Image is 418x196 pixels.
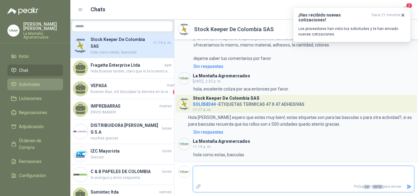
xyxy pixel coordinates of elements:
[164,62,172,68] span: ayer
[167,83,179,88] span: martes
[193,63,223,70] div: Sin respuestas
[19,67,28,74] span: Chat
[70,165,174,185] a: Company LogoC & B PAPELES DE COLOMBIAlunesle averiguo y envio respuesta
[193,74,250,78] h3: La Montaña Agromercados
[70,120,174,144] a: Company LogoDISTRIBUIDORA [PERSON_NAME] G S.Alunesmuchas gracias
[91,62,163,68] h4: Fragatta Enterprise Ltda
[178,72,190,84] img: Company Logo
[91,103,158,109] h4: IMPREBARRAS
[193,145,211,149] span: 11:19 a. m.
[70,79,174,99] a: VEPASAmartesBuenos dias, mil disculpas la demora en la respuesta. Nosotros estamos ubicados en [G...
[91,50,172,55] span: hola como estas, basculas
[19,95,42,102] span: Licitaciones
[162,169,172,175] span: lunes
[19,81,40,88] span: Solicitudes
[7,7,39,15] img: Logo peakr
[91,135,172,141] span: muchas gracias
[194,25,274,34] h2: Stock Keeper De Colombia SAS
[70,58,174,79] a: Fragatta Enterprise LtdaayerHola Buenas tardes, claro que si te lo envío adjunto
[91,5,105,14] h1: Chats
[73,147,88,161] img: Company Logo
[7,170,63,181] a: Configuración
[178,138,190,150] img: Company Logo
[364,185,370,189] span: Ctrl
[7,121,63,132] a: Adjudicación
[91,168,161,175] h4: C & B PAPELES DE COLOMBIA
[193,181,203,192] label: Adjuntar archivos
[192,63,414,70] a: Sin respuestas
[7,156,63,167] a: Remisiones
[91,89,172,95] span: Buenos dias, mil disculpas la demora en la respuesta. Nosotros estamos ubicados en [GEOGRAPHIC_DA...
[91,82,166,89] h4: VEPASA
[7,107,63,118] a: Negociaciones
[372,13,401,22] span: hace 21 minutos
[7,93,63,104] a: Licitaciones
[178,98,190,110] img: Company Logo
[19,53,29,60] span: Inicio
[193,108,211,112] span: 11:17 a. m.
[193,102,216,107] span: SOL058344
[162,148,172,154] span: lunes
[159,189,172,195] span: viernes
[178,24,190,35] img: Company Logo
[19,158,42,165] span: Remisiones
[293,7,411,42] button: ¡Has recibido nuevas cotizaciones!hace 21 minutos Los proveedores han visto tus solicitudes y te ...
[73,38,88,53] img: Company Logo
[192,129,414,135] a: Sin respuestas
[7,135,63,153] a: Órdenes de Compra
[193,97,259,100] h3: Stock Keeper De Colombia SAS
[70,99,174,120] a: IMPREBARRASmartesENVIO IMAGEN
[19,109,47,116] span: Negociaciones
[372,185,383,189] span: ENTER
[7,65,63,76] a: Chat
[173,89,179,95] span: 1
[91,154,172,160] span: Gracias
[404,181,414,192] button: Enviar
[178,166,190,178] img: Company Logo
[73,167,88,182] img: Company Logo
[91,36,152,50] h4: Stock Keeper De Colombia SAS
[193,129,223,135] div: Sin respuestas
[400,4,411,15] button: 3
[193,79,222,83] span: [DATE], 2:32 p. m.
[153,40,172,46] span: 11:19 a. m.
[91,189,158,195] h4: Sumintec ltda
[406,3,412,9] span: 3
[193,140,250,143] h3: La Montaña Agromercados
[188,114,414,128] p: Hola [PERSON_NAME] espero que estes muy bien!; estas etiquetas son para las basculas o para otra ...
[91,148,161,154] h4: IZC Mayorista
[23,22,63,31] p: [PERSON_NAME] [PERSON_NAME]
[298,13,369,22] h3: ¡Has recibido nuevas cotizaciones!
[19,137,57,151] span: Órdenes de Compra
[193,151,244,158] p: hola como estas, basculas
[19,123,44,130] span: Adjudicación
[8,25,19,36] img: Company Logo
[7,50,63,62] a: Inicio
[193,100,304,106] h4: - ETIQUETAS TERMICAS 47 X 47 ADHESIVAS
[91,175,172,181] span: le averiguo y envio respuesta
[23,32,63,39] p: La Montaña Agromercados
[19,172,46,179] span: Configuración
[159,103,172,109] span: martes
[203,181,404,192] p: Pulsa + para enviar
[7,79,63,90] a: Solicitudes
[162,126,172,131] span: lunes
[193,86,289,92] p: hola, excelente cotiza por aca entonces por favor.
[193,35,373,62] p: [PERSON_NAME], esta etiqueta podemos fabricarla en nuestro proceso productivo de hojas? ofreceria...
[73,124,88,139] img: Company Logo
[70,34,174,58] a: Company LogoStock Keeper De Colombia SAS11:19 a. m.hola como estas, basculas
[298,26,405,37] p: Los proveedores han visto tus solicitudes y te han enviado nuevas cotizaciones.
[91,68,172,74] span: Hola Buenas tardes, claro que si te lo envío adjunto
[70,144,174,165] a: Company LogoIZC MayoristalunesGracias
[91,109,172,115] span: ENVIO IMAGEN
[91,122,161,135] h4: DISTRIBUIDORA [PERSON_NAME] G S.A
